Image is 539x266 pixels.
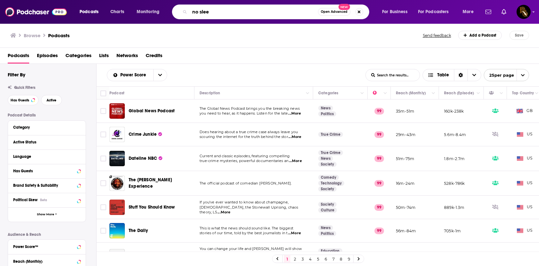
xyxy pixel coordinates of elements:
[318,225,333,230] a: News
[109,200,125,215] a: Stuff You Should Know
[444,181,465,186] p: 528k-786k
[200,205,298,215] span: [DEMOGRAPHIC_DATA], the Stonewall Uprising, chaos theory, LS
[318,132,343,137] a: True Crime
[106,7,128,17] a: Charts
[517,227,533,234] span: US
[107,69,167,81] h2: Choose List sort
[129,156,157,161] span: Dateline NBC
[137,7,159,16] span: Monitoring
[396,132,415,137] p: 29m-43m
[288,231,301,236] span: ...More
[444,89,474,97] div: Reach (Episode)
[444,108,464,114] p: 160k-238k
[318,231,336,236] a: Politics
[190,7,318,17] input: Search podcasts, credits, & more...
[517,204,533,210] span: US
[65,50,91,64] a: Categories
[110,7,124,16] span: Charts
[299,255,306,263] a: 3
[396,228,416,234] p: 56m-84m
[13,138,81,146] button: Active Status
[13,169,75,173] div: Has Guests
[444,228,461,234] p: 705k-1m
[129,132,157,137] span: Crime Junkie
[373,89,382,97] div: Power Score
[307,255,313,263] a: 4
[13,196,81,204] button: Political SkewBeta
[444,132,466,137] p: 5.6m-8.4m
[146,50,162,64] a: Credits
[396,156,414,161] p: 51m-75m
[75,7,107,17] button: open menu
[396,89,426,97] div: Reach (Monthly)
[40,198,47,202] div: Beta
[120,73,148,77] span: Power Score
[13,125,76,130] div: Category
[129,108,175,114] a: Global News Podcast
[107,73,153,77] button: open menu
[318,162,337,167] a: Society
[37,50,58,64] a: Episodes
[200,130,298,134] span: Does hearing about a true crime case always leave you
[304,90,312,97] button: Column Actions
[11,99,29,102] span: Has Guests
[129,177,172,189] span: The [PERSON_NAME] Experience
[13,198,38,202] span: Political Skew
[37,213,54,216] span: Show More
[475,90,482,97] button: Column Actions
[13,257,81,265] button: Reach (Monthly)
[318,89,338,97] div: Categories
[100,180,106,186] span: Toggle select row
[14,85,35,90] span: Quick Filters
[178,4,375,19] div: Search podcasts, credits, & more...
[200,89,220,97] div: Description
[509,31,529,40] button: Save
[200,159,288,163] span: true-crime mysteries, powerful documentaries an
[13,181,81,189] button: Brand Safety & Suitability
[318,156,333,161] a: News
[330,255,337,263] a: 7
[8,72,25,78] h2: Filter By
[48,32,70,39] h1: Podcasts
[517,131,533,138] span: US
[517,108,533,114] span: GB
[374,131,384,138] p: 99
[318,181,344,186] a: Technology
[13,152,81,160] button: Language
[499,6,509,17] a: Show notifications dropdown
[374,108,384,114] p: 99
[444,205,465,210] p: 889k-1.3m
[396,181,415,186] p: 16m-24m
[517,180,533,186] span: US
[338,4,350,10] span: New
[458,31,502,40] a: Add a Podcast
[109,223,125,238] img: The Daily
[374,155,384,162] p: 99
[358,90,366,97] button: Column Actions
[483,6,494,17] a: Show notifications dropdown
[318,111,336,116] a: Politics
[200,181,292,185] span: The official podcast of comedian [PERSON_NAME].
[318,202,337,207] a: Society
[8,207,86,222] button: Show More
[318,150,343,155] a: True Crime
[200,246,302,256] span: You can change your life and [PERSON_NAME] will show you
[484,70,514,80] span: 25 per page
[517,155,533,162] span: US
[200,231,287,235] span: stories of our time, told by the best journalists in t
[116,50,138,64] a: Networks
[8,50,29,64] a: Podcasts
[218,210,230,215] span: ...More
[8,113,86,117] p: Podcast Details
[109,103,125,119] img: Global News Podcast
[109,89,124,97] div: Podcast
[346,255,352,263] a: 9
[288,134,301,140] span: ...More
[396,205,415,210] p: 50m-74m
[200,200,288,204] span: If you've ever wanted to know about champagne,
[374,180,384,186] p: 99
[109,151,125,166] img: Dateline NBC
